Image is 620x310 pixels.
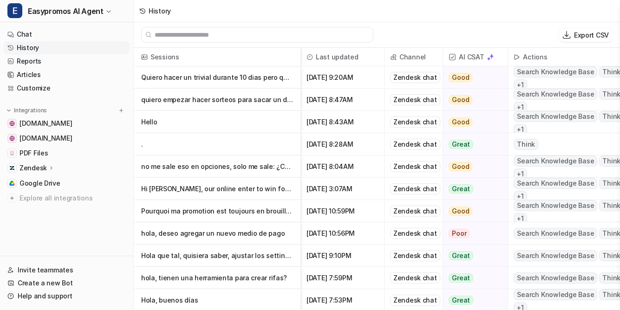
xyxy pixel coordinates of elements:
[514,250,597,261] span: Search Knowledge Base
[6,107,12,114] img: expand menu
[390,72,440,83] div: Zendesk chat
[443,245,502,267] button: Great
[305,178,380,200] span: [DATE] 3:07AM
[141,178,293,200] p: Hi [PERSON_NAME], our online enter to win forms are not working for all my company.
[514,168,527,180] span: + 1
[449,296,473,305] span: Great
[4,41,130,54] a: History
[141,245,293,267] p: Hola que tal, quisiera saber, ajustar los settings y customizar los juegos para que sean de una m...
[390,272,440,284] div: Zendesk chat
[4,177,130,190] a: Google DriveGoogle Drive
[388,48,439,66] span: Channel
[449,73,472,82] span: Good
[449,229,470,238] span: Poor
[559,28,613,42] button: Export CSV
[574,30,609,40] p: Export CSV
[514,289,597,300] span: Search Knowledge Base
[141,222,293,245] p: hola, deseo agregar un nuevo medio de pago
[443,200,502,222] button: Good
[390,161,440,172] div: Zendesk chat
[514,111,597,122] span: Search Knowledge Base
[449,117,472,127] span: Good
[514,272,597,284] span: Search Knowledge Base
[449,162,472,171] span: Good
[20,163,47,173] p: Zendesk
[305,66,380,89] span: [DATE] 9:20AM
[9,136,15,141] img: easypromos-apiref.redoc.ly
[449,140,473,149] span: Great
[141,66,293,89] p: Quiero hacer un trivial durante 10 dias pero que las preguntas vayan cambiando d
[305,222,380,245] span: [DATE] 10:56PM
[9,181,15,186] img: Google Drive
[20,134,72,143] span: [DOMAIN_NAME]
[141,155,293,178] p: no me sale eso en opciones, solo me sale: ¿Cuántas veces puede participar un usuario?
[20,119,72,128] span: [DOMAIN_NAME]
[305,48,380,66] span: Last updated
[305,133,380,155] span: [DATE] 8:28AM
[14,107,47,114] p: Integrations
[443,66,502,89] button: Good
[449,273,473,283] span: Great
[305,89,380,111] span: [DATE] 8:47AM
[9,121,15,126] img: www.easypromosapp.com
[443,89,502,111] button: Good
[305,200,380,222] span: [DATE] 10:59PM
[443,267,502,289] button: Great
[141,89,293,111] p: quiero empezar hacer sorteos para sacar un dinero extra pero no se como empezar y que puedo poner...
[141,133,293,155] p: .
[514,66,597,77] span: Search Knowledge Base
[514,213,527,224] span: + 1
[4,28,130,41] a: Chat
[390,94,440,105] div: Zendesk chat
[305,267,380,289] span: [DATE] 7:59PM
[449,251,473,260] span: Great
[7,3,22,18] span: E
[141,200,293,222] p: Pourquoi ma promotion est toujours en brouillon ?
[305,245,380,267] span: [DATE] 9:10PM
[305,111,380,133] span: [DATE] 8:43AM
[449,95,472,104] span: Good
[514,155,597,167] span: Search Knowledge Base
[514,178,597,189] span: Search Knowledge Base
[390,139,440,150] div: Zendesk chat
[514,79,527,90] span: + 1
[390,206,440,217] div: Zendesk chat
[20,179,60,188] span: Google Drive
[4,132,130,145] a: easypromos-apiref.redoc.ly[DOMAIN_NAME]
[137,48,297,66] span: Sessions
[4,68,130,81] a: Articles
[20,149,48,158] span: PDF Files
[4,147,130,160] a: PDF FilesPDF Files
[28,5,103,18] span: Easypromos AI Agent
[514,139,538,150] span: Think
[390,250,440,261] div: Zendesk chat
[4,264,130,277] a: Invite teammates
[443,178,502,200] button: Great
[4,277,130,290] a: Create a new Bot
[449,207,472,216] span: Good
[4,55,130,68] a: Reports
[449,184,473,194] span: Great
[443,222,502,245] button: Poor
[514,228,597,239] span: Search Knowledge Base
[447,48,504,66] span: AI CSAT
[390,228,440,239] div: Zendesk chat
[514,89,597,100] span: Search Knowledge Base
[4,82,130,95] a: Customize
[305,155,380,178] span: [DATE] 8:04AM
[514,191,527,202] span: + 1
[443,155,502,178] button: Good
[149,6,171,16] div: History
[390,295,440,306] div: Zendesk chat
[4,106,50,115] button: Integrations
[4,290,130,303] a: Help and support
[9,165,15,171] img: Zendesk
[514,200,597,211] span: Search Knowledge Base
[443,111,502,133] button: Good
[141,111,293,133] p: Hello
[9,150,15,156] img: PDF Files
[4,117,130,130] a: www.easypromosapp.com[DOMAIN_NAME]
[390,183,440,194] div: Zendesk chat
[514,124,527,135] span: + 1
[4,192,130,205] a: Explore all integrations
